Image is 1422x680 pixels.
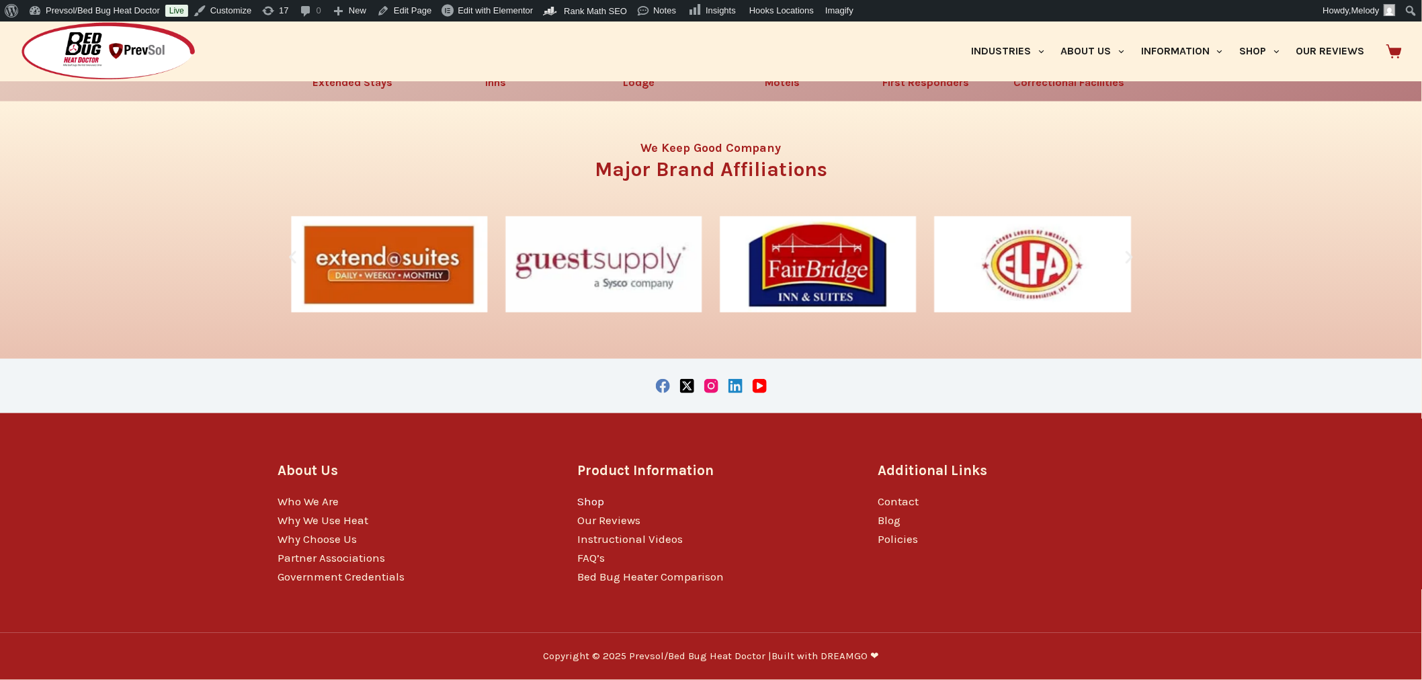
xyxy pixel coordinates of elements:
div: 6 / 10 [928,210,1138,325]
div: 3 / 10 [284,210,494,325]
img: Prevsol/Bed Bug Heat Doctor [20,22,196,81]
a: Government Credentials [278,570,405,583]
h3: About Us [278,460,544,481]
a: Correctional Facilities [1014,76,1125,89]
a: First Responders [882,76,969,89]
a: Industries [963,22,1052,81]
a: Extended Stays [312,76,392,89]
a: FAQ’s [578,551,605,564]
a: Blog [878,513,901,527]
a: Instructional Videos [578,532,683,546]
a: Policies [878,532,918,546]
h4: We Keep Good Company [291,142,1131,154]
a: Live [165,5,188,17]
a: Partner Associations [278,551,385,564]
h3: Product Information [578,460,845,481]
div: Next slide [1121,249,1138,265]
nav: Primary [963,22,1373,81]
div: Previous slide [284,249,301,265]
a: Shop [578,495,605,508]
a: About Us [1052,22,1132,81]
a: Instagram [704,379,718,393]
a: Our Reviews [1288,22,1373,81]
a: X (Twitter) [680,379,694,393]
h3: Major Brand Affiliations [291,159,1131,179]
a: Inns [485,76,506,89]
a: Who We Are [278,495,339,508]
p: Copyright © 2025 Prevsol/Bed Bug Heat Doctor | [543,650,879,663]
div: 4 / 10 [499,210,708,325]
span: Edit with Elementor [458,5,533,15]
div: 5 / 10 [714,210,923,325]
a: Why We Use Heat [278,513,368,527]
h3: Additional Links [878,460,1144,481]
a: YouTube [753,379,767,393]
span: Rank Math SEO [564,6,627,16]
a: Facebook [656,379,670,393]
button: Open LiveChat chat widget [11,5,51,46]
a: LinkedIn [728,379,743,393]
a: Lodge [624,76,655,89]
span: Melody [1351,5,1380,15]
a: Information [1133,22,1231,81]
a: Bed Bug Heater Comparison [578,570,724,583]
a: Why Choose Us [278,532,357,546]
a: Motels [765,76,800,89]
a: Built with DREAMGO ❤ [771,650,879,662]
a: Our Reviews [578,513,641,527]
a: Shop [1231,22,1288,81]
a: Contact [878,495,919,508]
span: Insights [706,5,736,15]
